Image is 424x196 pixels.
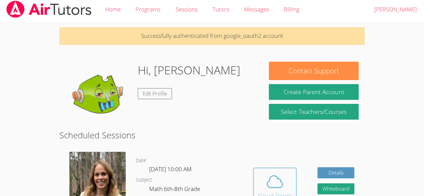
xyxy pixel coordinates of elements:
a: Details [317,167,354,178]
button: Contact Support [269,62,358,80]
button: Create Parent Account [269,84,358,100]
dd: Math 6th-8th Grade [149,184,201,196]
dt: Date [136,156,146,165]
dt: Subject [136,176,152,184]
h1: Hi, [PERSON_NAME] [138,62,240,79]
button: Whiteboard [317,183,354,194]
span: [DATE] 10:00 AM [149,165,192,173]
h2: Scheduled Sessions [59,129,365,141]
span: Messages [244,5,269,13]
a: Edit Profile [138,88,172,99]
p: Successfully authenticated from google_oauth2 account [59,27,365,45]
img: default.png [65,62,132,129]
img: airtutors_banner-c4298cdbf04f3fff15de1276eac7730deb9818008684d7c2e4769d2f7ddbe033.png [6,1,92,18]
a: Select Teachers/Courses [269,104,358,120]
